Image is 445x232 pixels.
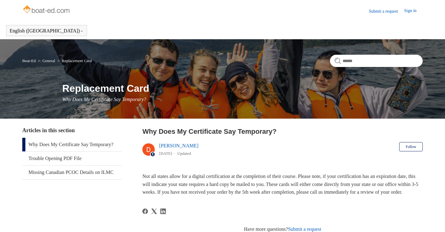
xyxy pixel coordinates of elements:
span: Not all states allow for a digital certification at the completion of their course. Please note, ... [142,174,418,195]
span: Why Does My Certificate Say Temporary? [62,97,146,102]
svg: Share this page on Facebook [142,209,148,214]
a: Boat-Ed [22,58,36,63]
time: 03/01/2024, 16:22 [159,151,172,156]
button: Follow Article [399,142,423,151]
li: General [37,58,56,63]
a: [PERSON_NAME] [159,143,198,148]
a: Why Does My Certificate Say Temporary? [22,138,123,151]
svg: Share this page on X Corp [151,209,157,214]
svg: Share this page on LinkedIn [160,209,166,214]
a: Missing Canadian PCOC Details on ILMC [22,166,123,179]
a: Facebook [142,209,148,214]
a: General [42,58,55,63]
a: Submit a request [288,226,321,232]
div: Live chat [424,211,440,227]
li: Updated [177,151,191,156]
span: Articles in this section [22,127,75,133]
li: Replacement Card [56,58,92,63]
img: Boat-Ed Help Center home page [22,4,71,16]
a: LinkedIn [160,209,166,214]
a: X Corp [151,209,157,214]
h1: Replacement Card [62,81,423,96]
button: English ([GEOGRAPHIC_DATA]) [10,28,84,34]
li: Boat-Ed [22,58,37,63]
a: Replacement Card [62,58,92,63]
h2: Why Does My Certificate Say Temporary? [142,126,423,137]
a: Sign in [404,7,423,15]
input: Search [330,55,423,67]
a: Trouble Opening PDF File [22,152,123,165]
a: Submit a request [369,8,404,15]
